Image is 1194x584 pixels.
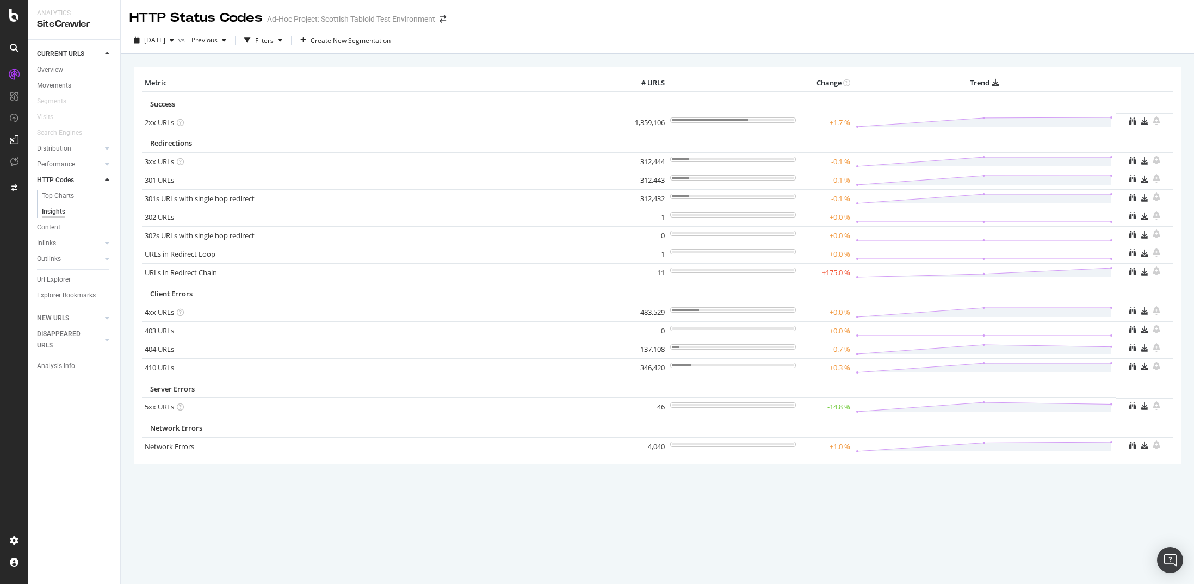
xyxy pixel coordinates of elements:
[624,208,667,226] td: 1
[42,190,74,202] div: Top Charts
[145,212,174,222] a: 302 URLs
[145,157,174,166] a: 3xx URLs
[799,226,853,245] td: +0.0 %
[145,249,215,259] a: URLs in Redirect Loop
[799,171,853,189] td: -0.1 %
[145,307,174,317] a: 4xx URLs
[145,442,194,451] a: Network Errors
[150,289,193,299] span: Client Errors
[37,253,102,265] a: Outlinks
[624,152,667,171] td: 312,444
[37,238,56,249] div: Inlinks
[1153,343,1160,352] div: bell-plus
[37,96,77,107] a: Segments
[799,189,853,208] td: -0.1 %
[37,238,102,249] a: Inlinks
[37,127,82,139] div: Search Engines
[624,437,667,456] td: 4,040
[37,290,96,301] div: Explorer Bookmarks
[799,340,853,358] td: -0.7 %
[37,18,112,30] div: SiteCrawler
[624,303,667,321] td: 483,529
[624,321,667,340] td: 0
[1153,211,1160,220] div: bell-plus
[145,231,255,240] a: 302s URLs with single hop redirect
[1153,156,1160,164] div: bell-plus
[37,80,71,91] div: Movements
[624,171,667,189] td: 312,443
[1153,174,1160,183] div: bell-plus
[150,423,202,433] span: Network Errors
[1153,116,1160,125] div: bell-plus
[37,361,113,372] a: Analysis Info
[853,75,1116,91] th: Trend
[624,340,667,358] td: 137,108
[145,363,174,372] a: 410 URLs
[37,175,102,186] a: HTTP Codes
[187,35,218,45] span: Previous
[799,437,853,456] td: +1.0 %
[624,245,667,263] td: 1
[799,398,853,417] td: -14.8 %
[624,189,667,208] td: 312,432
[624,358,667,377] td: 346,420
[37,290,113,301] a: Explorer Bookmarks
[799,75,853,91] th: Change
[240,32,287,49] button: Filters
[37,313,102,324] a: NEW URLS
[42,206,65,218] div: Insights
[145,268,217,277] a: URLs in Redirect Chain
[37,159,102,170] a: Performance
[187,32,231,49] button: Previous
[440,15,446,23] div: arrow-right-arrow-left
[37,48,84,60] div: CURRENT URLS
[799,152,853,171] td: -0.1 %
[150,99,175,109] span: Success
[37,48,102,60] a: CURRENT URLS
[624,226,667,245] td: 0
[150,138,192,148] span: Redirections
[129,32,178,49] button: [DATE]
[311,36,391,45] span: Create New Segmentation
[37,143,71,154] div: Distribution
[145,175,174,185] a: 301 URLs
[799,208,853,226] td: +0.0 %
[1157,547,1183,573] div: Open Intercom Messenger
[37,222,113,233] a: Content
[799,358,853,377] td: +0.3 %
[37,274,113,285] a: Url Explorer
[1153,248,1160,257] div: bell-plus
[799,303,853,321] td: +0.0 %
[624,75,667,91] th: # URLS
[1153,440,1160,449] div: bell-plus
[145,402,174,412] a: 5xx URLs
[145,326,174,336] a: 403 URLs
[267,14,435,24] div: Ad-Hoc Project: Scottish Tabloid Test Environment
[37,96,66,107] div: Segments
[37,328,92,351] div: DISAPPEARED URLS
[37,111,53,123] div: Visits
[37,274,71,285] div: Url Explorer
[37,159,75,170] div: Performance
[37,313,69,324] div: NEW URLS
[142,75,624,91] th: Metric
[42,206,113,218] a: Insights
[37,222,60,233] div: Content
[144,35,165,45] span: 2025 Aug. 18th
[37,111,64,123] a: Visits
[37,9,112,18] div: Analytics
[1153,306,1160,315] div: bell-plus
[799,263,853,282] td: +175.0 %
[129,9,263,27] div: HTTP Status Codes
[1153,192,1160,201] div: bell-plus
[145,117,174,127] a: 2xx URLs
[1153,266,1160,275] div: bell-plus
[1153,401,1160,410] div: bell-plus
[37,64,63,76] div: Overview
[799,113,853,132] td: +1.7 %
[624,398,667,417] td: 46
[37,253,61,265] div: Outlinks
[296,32,395,49] button: Create New Segmentation
[145,344,174,354] a: 404 URLs
[37,175,74,186] div: HTTP Codes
